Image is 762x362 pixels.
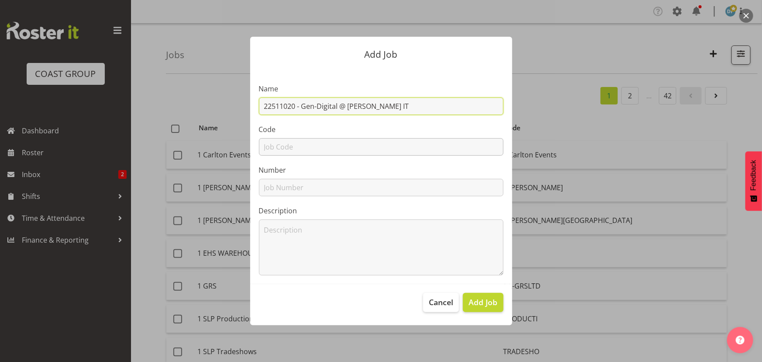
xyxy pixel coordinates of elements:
label: Name [259,84,503,94]
input: Job Code [259,138,503,156]
button: Add Job [463,293,503,312]
button: Feedback - Show survey [745,151,762,211]
label: Code [259,124,503,135]
span: Add Job [469,296,497,308]
p: Add Job [259,50,503,59]
span: Feedback [750,160,758,191]
span: Cancel [429,296,453,308]
label: Description [259,205,503,216]
label: Number [259,165,503,175]
input: Job Number [259,179,503,196]
input: Job Name [259,97,503,115]
img: help-xxl-2.png [736,336,745,345]
button: Cancel [423,293,459,312]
